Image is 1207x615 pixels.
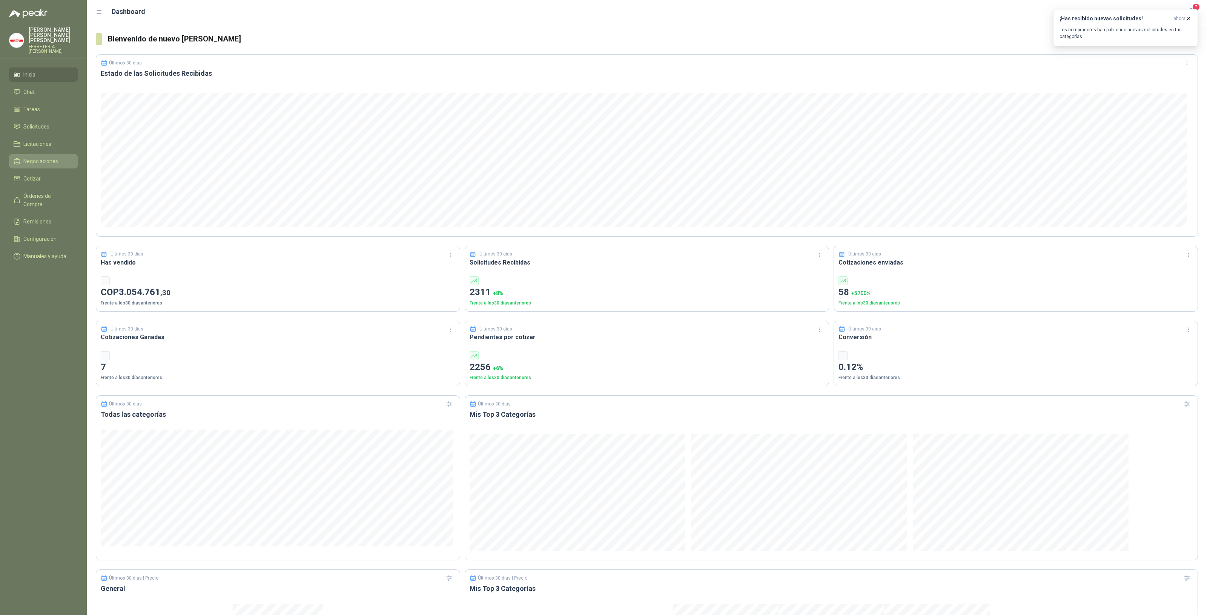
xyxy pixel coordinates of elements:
p: FERRETERIA [PERSON_NAME] [29,44,78,54]
a: Remisiones [9,214,78,229]
span: Licitaciones [23,140,51,148]
a: Configuración [9,232,78,246]
p: Últimos 30 días | Precio [109,575,158,581]
span: Chat [23,88,35,96]
p: Últimos 30 días [848,326,881,333]
a: Inicio [9,67,78,82]
h3: Bienvenido de nuevo [PERSON_NAME] [108,33,1198,45]
h3: Conversión [838,332,1193,342]
div: - [101,276,110,285]
button: 7 [1184,5,1198,19]
button: ¡Has recibido nuevas solicitudes!ahora Los compradores han publicado nuevas solicitudes en tus ca... [1053,9,1198,46]
h3: Has vendido [101,258,455,267]
span: + 5700 % [851,290,871,296]
h3: Cotizaciones Ganadas [101,332,455,342]
img: Logo peakr [9,9,48,18]
span: Cotizar [23,174,41,183]
p: Los compradores han publicado nuevas solicitudes en tus categorías. [1060,26,1192,40]
span: ,30 [160,288,170,297]
h3: Estado de las Solicitudes Recibidas [101,69,1193,78]
span: 3.054.761 [119,287,170,297]
p: COP [101,285,455,300]
p: Frente a los 30 días anteriores [838,374,1193,381]
span: Solicitudes [23,122,49,131]
span: Negociaciones [23,157,58,165]
div: - [101,351,110,360]
img: Company Logo [9,33,24,47]
h3: Cotizaciones enviadas [838,258,1193,267]
p: Frente a los 30 días anteriores [470,374,824,381]
a: Negociaciones [9,154,78,168]
p: Últimos 30 días | Precio [478,575,527,581]
h1: Dashboard [112,6,145,17]
a: Chat [9,85,78,99]
p: Últimos 30 días [848,251,881,258]
span: Configuración [23,235,57,243]
h3: General [101,584,455,593]
span: Tareas [23,105,40,113]
a: Tareas [9,102,78,116]
p: Últimos 30 días [479,251,512,258]
p: [PERSON_NAME] [PERSON_NAME] [PERSON_NAME] [29,27,78,43]
span: + 6 % [493,365,503,371]
p: Últimos 30 días [111,251,143,258]
p: 58 [838,285,1193,300]
p: Últimos 30 días [479,326,512,333]
span: 7 [1192,3,1200,11]
p: Últimos 30 días [109,60,142,66]
p: Frente a los 30 días anteriores [101,300,455,307]
p: 7 [101,360,455,375]
span: Remisiones [23,217,51,226]
p: 0.12% [838,360,1193,375]
span: + 8 % [493,290,503,296]
h3: Pendientes por cotizar [470,332,824,342]
p: Frente a los 30 días anteriores [838,300,1193,307]
h3: ¡Has recibido nuevas solicitudes! [1060,15,1170,22]
p: Frente a los 30 días anteriores [101,374,455,381]
h3: Mis Top 3 Categorías [470,584,1193,593]
div: - [838,351,848,360]
p: 2256 [470,360,824,375]
a: Órdenes de Compra [9,189,78,211]
span: Manuales y ayuda [23,252,66,260]
p: Últimos 30 días [111,326,143,333]
p: Frente a los 30 días anteriores [470,300,824,307]
a: Licitaciones [9,137,78,151]
h3: Mis Top 3 Categorías [470,410,1193,419]
h3: Solicitudes Recibidas [470,258,824,267]
p: Últimos 30 días [478,401,511,407]
p: Últimos 30 días [109,401,142,407]
a: Solicitudes [9,119,78,134]
a: Cotizar [9,171,78,186]
span: ahora [1173,15,1186,22]
p: 2311 [470,285,824,300]
span: Órdenes de Compra [23,192,71,208]
a: Manuales y ayuda [9,249,78,263]
span: Inicio [23,70,35,79]
h3: Todas las categorías [101,410,455,419]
